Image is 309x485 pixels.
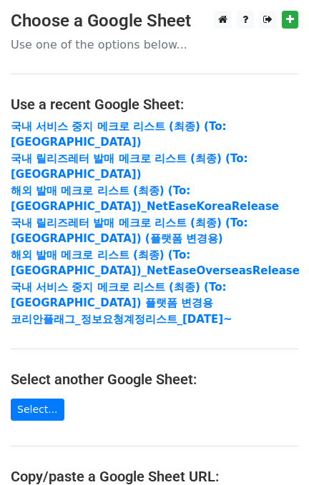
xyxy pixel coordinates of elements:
a: 국내 서비스 중지 메크로 리스트 (최종) (To:[GEOGRAPHIC_DATA]) [11,120,226,149]
a: 해외 발매 메크로 리스트 (최종) (To: [GEOGRAPHIC_DATA])_NetEaseKoreaRelease [11,184,279,214]
a: Select... [11,399,64,421]
a: 국내 릴리즈레터 발매 메크로 리스트 (최종) (To:[GEOGRAPHIC_DATA]) (플랫폼 변경용) [11,216,247,246]
a: 국내 릴리즈레터 발매 메크로 리스트 (최종) (To:[GEOGRAPHIC_DATA]) [11,152,247,181]
a: 해외 발매 메크로 리스트 (최종) (To: [GEOGRAPHIC_DATA])_NetEaseOverseasRelease [11,249,300,278]
h4: Use a recent Google Sheet: [11,96,298,113]
a: 국내 서비스 중지 메크로 리스트 (최종) (To:[GEOGRAPHIC_DATA]) 플랫폼 변경용 [11,281,226,310]
h3: Choose a Google Sheet [11,11,298,31]
p: Use one of the options below... [11,37,298,52]
h4: Select another Google Sheet: [11,371,298,388]
a: 코리안플래그_정보요청계정리스트_[DATE]~ [11,313,232,326]
h4: Copy/paste a Google Sheet URL: [11,468,298,485]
